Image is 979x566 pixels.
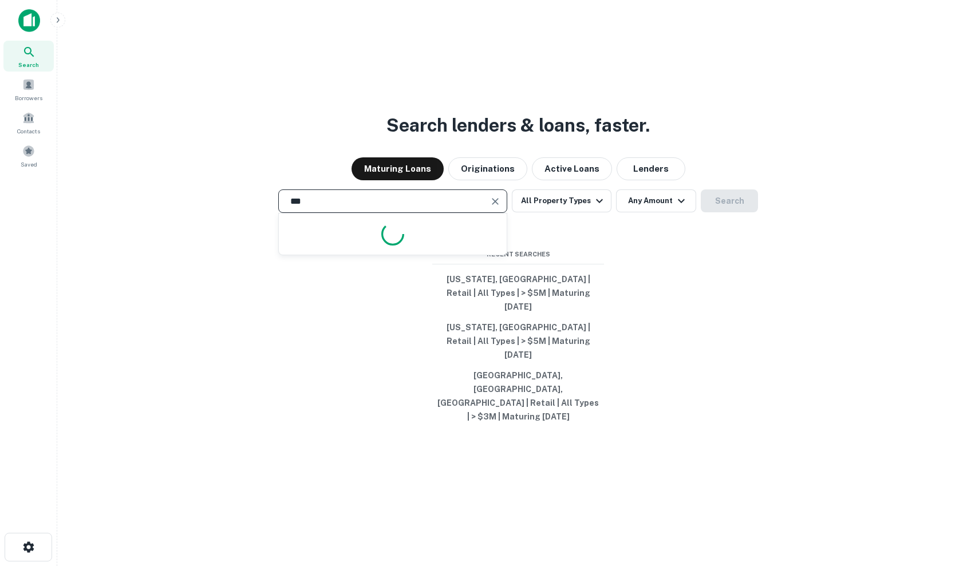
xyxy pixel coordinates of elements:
span: Contacts [17,126,40,136]
button: [GEOGRAPHIC_DATA], [GEOGRAPHIC_DATA], [GEOGRAPHIC_DATA] | Retail | All Types | > $3M | Maturing [... [432,365,604,427]
button: Clear [487,193,503,209]
span: Borrowers [15,93,42,102]
button: Maturing Loans [352,157,444,180]
button: [US_STATE], [GEOGRAPHIC_DATA] | Retail | All Types | > $5M | Maturing [DATE] [432,317,604,365]
span: Recent Searches [432,250,604,259]
a: Contacts [3,107,54,138]
button: [US_STATE], [GEOGRAPHIC_DATA] | Retail | All Types | > $5M | Maturing [DATE] [432,269,604,317]
button: Active Loans [532,157,612,180]
button: Originations [448,157,527,180]
button: Lenders [617,157,685,180]
a: Borrowers [3,74,54,105]
a: Search [3,41,54,72]
button: All Property Types [512,189,611,212]
span: Search [18,60,39,69]
span: Saved [21,160,37,169]
h3: Search lenders & loans, faster. [386,112,650,139]
button: Any Amount [616,189,696,212]
iframe: Chat Widget [922,474,979,529]
img: capitalize-icon.png [18,9,40,32]
a: Saved [3,140,54,171]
